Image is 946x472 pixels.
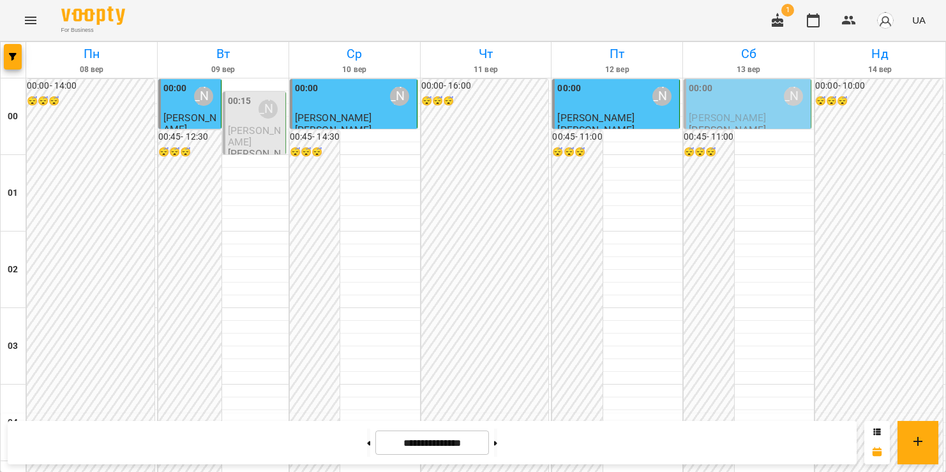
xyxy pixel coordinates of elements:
h6: Пн [28,44,155,64]
div: Зверєва Анастасія [652,87,672,106]
h6: 01 [8,186,18,200]
h6: 10 вер [291,64,418,76]
span: [PERSON_NAME] [163,112,216,135]
label: 00:00 [163,82,187,96]
span: For Business [61,26,125,34]
h6: 00:00 - 14:00 [27,79,154,93]
h6: Нд [816,44,943,64]
div: Зверєва Анастасія [259,100,278,119]
span: [PERSON_NAME] [557,112,634,124]
span: 1 [781,4,794,17]
button: Menu [15,5,46,36]
h6: 14 вер [816,64,943,76]
div: Зверєва Анастасія [784,87,803,106]
h6: Чт [423,44,550,64]
img: Voopty Logo [61,6,125,25]
div: Зверєва Анастасія [194,87,213,106]
h6: 😴😴😴 [815,94,943,108]
label: 00:00 [557,82,581,96]
h6: 😴😴😴 [27,94,154,108]
label: 00:00 [689,82,712,96]
h6: Вт [160,44,287,64]
h6: 00:00 - 16:00 [421,79,549,93]
span: [PERSON_NAME] [228,124,281,147]
h6: 00:45 - 11:00 [552,130,602,144]
h6: 😴😴😴 [552,145,602,159]
label: 00:15 [228,94,252,108]
span: UA [912,13,926,27]
h6: Пт [553,44,680,64]
label: 00:00 [295,82,319,96]
button: UA [907,8,931,32]
p: [PERSON_NAME] [228,148,283,170]
h6: 00:00 - 10:00 [815,79,943,93]
h6: 😴😴😴 [290,145,340,159]
h6: 😴😴😴 [684,145,733,159]
h6: 02 [8,263,18,277]
img: avatar_s.png [876,11,894,29]
h6: Ср [291,44,418,64]
h6: 08 вер [28,64,155,76]
h6: 00:45 - 14:30 [290,130,340,144]
span: [PERSON_NAME] [295,112,372,124]
h6: 13 вер [685,64,812,76]
h6: 00:45 - 12:30 [158,130,221,144]
h6: 12 вер [553,64,680,76]
h6: 11 вер [423,64,550,76]
h6: 00:45 - 11:00 [684,130,733,144]
h6: 09 вер [160,64,287,76]
span: [PERSON_NAME] [689,112,766,124]
h6: 😴😴😴 [421,94,549,108]
h6: 00 [8,110,18,124]
p: [PERSON_NAME] [689,124,766,135]
div: Зверєва Анастасія [390,87,409,106]
p: [PERSON_NAME] [557,124,634,135]
h6: 😴😴😴 [158,145,221,159]
h6: 03 [8,339,18,353]
h6: Сб [685,44,812,64]
p: [PERSON_NAME] [295,124,372,135]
